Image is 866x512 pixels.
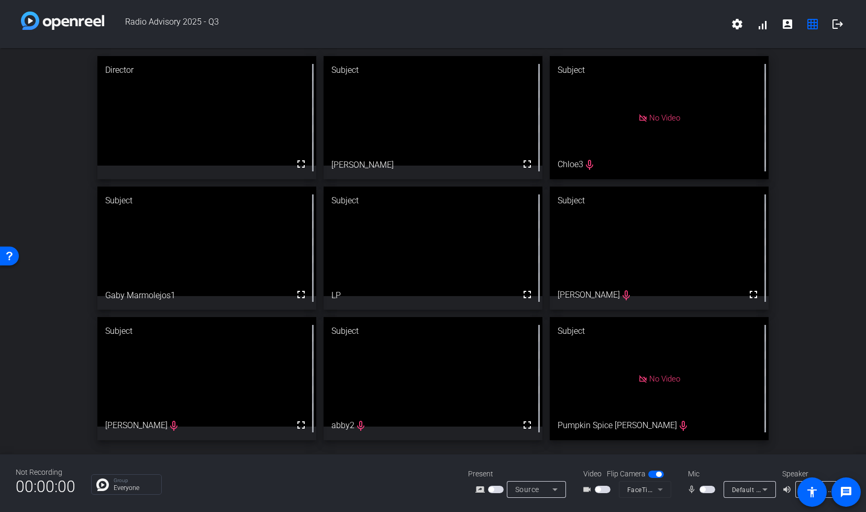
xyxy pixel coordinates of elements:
[104,12,725,37] span: Radio Advisory 2025 - Q3
[678,469,782,480] div: Mic
[21,12,104,30] img: white-gradient.svg
[550,56,769,84] div: Subject
[607,469,646,480] span: Flip Camera
[295,419,307,431] mat-icon: fullscreen
[583,469,602,480] span: Video
[831,18,844,30] mat-icon: logout
[649,113,680,122] span: No Video
[806,486,818,498] mat-icon: accessibility
[97,317,316,345] div: Subject
[324,187,542,215] div: Subject
[582,483,595,496] mat-icon: videocam_outline
[649,374,680,383] span: No Video
[114,485,156,491] p: Everyone
[747,288,760,301] mat-icon: fullscreen
[781,18,794,30] mat-icon: account_box
[550,317,769,345] div: Subject
[750,12,775,37] button: signal_cellular_alt
[114,478,156,483] p: Group
[16,467,75,478] div: Not Recording
[16,474,75,499] span: 00:00:00
[521,158,534,170] mat-icon: fullscreen
[295,288,307,301] mat-icon: fullscreen
[687,483,700,496] mat-icon: mic_none
[521,419,534,431] mat-icon: fullscreen
[782,469,845,480] div: Speaker
[475,483,488,496] mat-icon: screen_share_outline
[515,485,539,494] span: Source
[96,478,109,491] img: Chat Icon
[806,18,819,30] mat-icon: grid_on
[731,18,743,30] mat-icon: settings
[782,483,795,496] mat-icon: volume_up
[324,56,542,84] div: Subject
[468,469,573,480] div: Present
[295,158,307,170] mat-icon: fullscreen
[550,187,769,215] div: Subject
[840,486,852,498] mat-icon: message
[324,317,542,345] div: Subject
[97,56,316,84] div: Director
[97,187,316,215] div: Subject
[521,288,534,301] mat-icon: fullscreen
